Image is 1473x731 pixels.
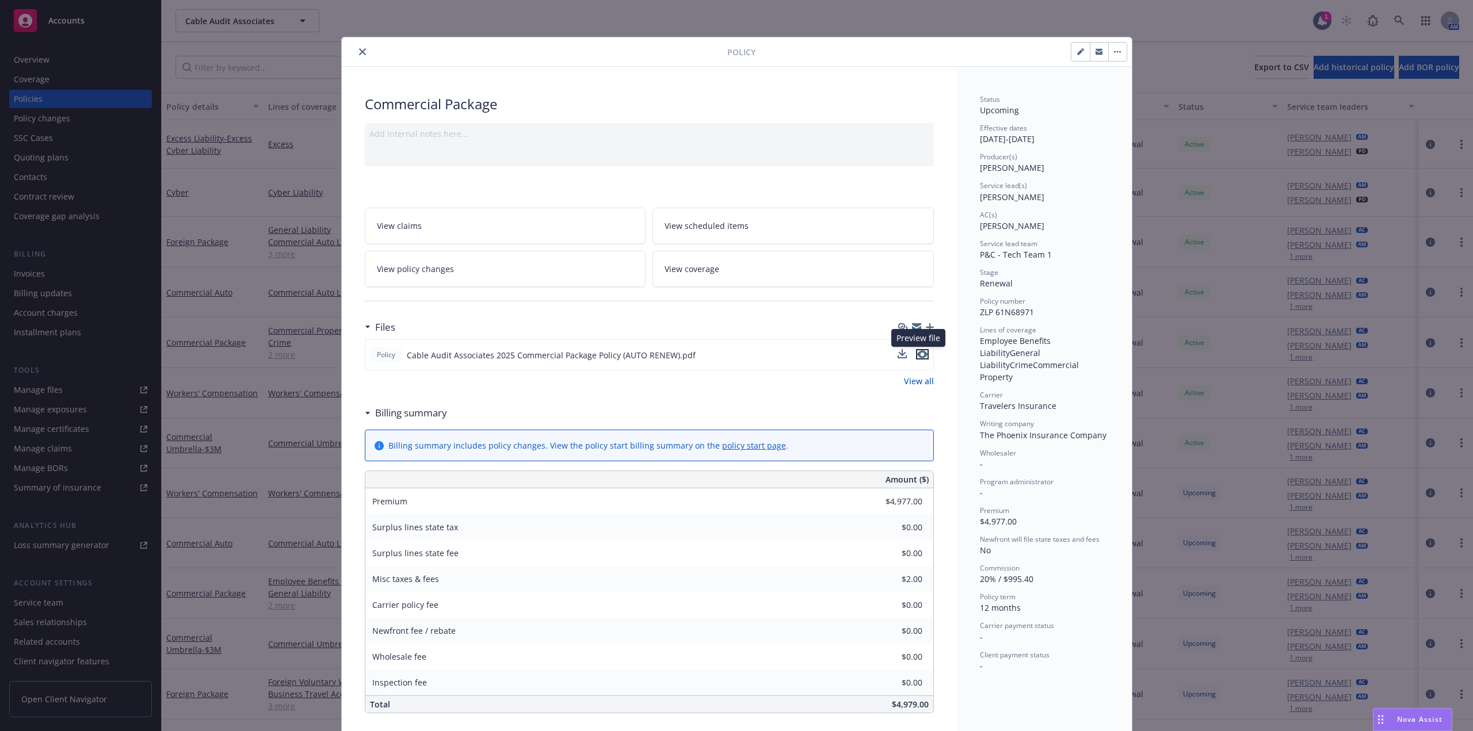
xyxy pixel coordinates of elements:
span: $4,979.00 [892,699,929,710]
span: Cable Audit Associates 2025 Commercial Package Policy (AUTO RENEW).pdf [407,349,696,361]
button: preview file [916,349,929,359]
span: Lines of coverage [980,325,1036,335]
h3: Billing summary [375,405,447,420]
div: Files [365,320,395,335]
span: The Phoenix Insurance Company [980,430,1106,441]
span: View coverage [665,263,719,275]
span: Producer(s) [980,152,1017,162]
span: Wholesaler [980,448,1016,458]
div: Commercial Package [365,94,934,114]
a: View policy changes [365,251,646,287]
span: Program administrator [980,477,1054,487]
span: 20% / $995.40 [980,573,1033,584]
span: Inspection fee [372,677,427,688]
span: Policy term [980,592,1016,602]
a: View scheduled items [652,208,934,244]
a: View claims [365,208,646,244]
span: Newfront fee / rebate [372,625,456,636]
span: [PERSON_NAME] [980,162,1044,173]
span: View scheduled items [665,220,749,232]
span: Carrier [980,390,1003,400]
a: View coverage [652,251,934,287]
span: Carrier payment status [980,621,1054,630]
span: View policy changes [377,263,454,275]
span: - [980,487,983,498]
span: Policy [375,350,398,360]
button: download file [898,349,907,361]
span: Commission [980,563,1020,573]
span: Client payment status [980,650,1050,660]
span: Service lead team [980,239,1037,248]
span: - [980,458,983,469]
span: Writing company [980,419,1034,428]
span: Travelers Insurance [980,400,1056,411]
span: Employee Benefits Liability [980,335,1053,358]
span: Newfront will file state taxes and fees [980,534,1100,544]
span: Commercial Property [980,359,1081,382]
div: Preview file [891,329,945,347]
span: Premium [980,506,1009,515]
span: Carrier policy fee [372,599,438,610]
span: No [980,545,991,556]
span: Stage [980,267,998,277]
button: download file [898,349,907,358]
span: View claims [377,220,422,232]
span: - [980,660,983,671]
input: 0.00 [854,648,929,665]
span: Policy number [980,296,1025,306]
span: Amount ($) [886,473,929,485]
span: Wholesale fee [372,651,426,662]
span: P&C - Tech Team 1 [980,249,1052,260]
input: 0.00 [854,596,929,614]
input: 0.00 [854,571,929,588]
input: 0.00 [854,545,929,562]
span: $4,977.00 [980,516,1017,527]
span: Misc taxes & fees [372,573,439,584]
span: Effective dates [980,123,1027,133]
input: 0.00 [854,674,929,691]
span: Service lead(s) [980,181,1027,190]
h3: Files [375,320,395,335]
input: 0.00 [854,622,929,640]
span: General Liability [980,347,1043,370]
div: Drag to move [1373,709,1388,730]
span: - [980,632,983,642]
span: Nova Assist [1397,714,1443,724]
button: close [356,45,369,59]
div: [DATE] - [DATE] [980,123,1109,145]
span: Crime [1010,359,1033,370]
a: View all [904,375,934,387]
span: AC(s) [980,210,997,220]
input: 0.00 [854,493,929,510]
span: Policy [727,46,755,58]
a: policy start page [722,440,786,451]
span: Premium [372,496,407,507]
span: [PERSON_NAME] [980,192,1044,202]
span: Surplus lines state tax [372,522,458,533]
span: [PERSON_NAME] [980,220,1044,231]
div: Billing summary includes policy changes. View the policy start billing summary on the . [388,439,788,451]
span: Total [370,699,390,710]
span: Upcoming [980,105,1019,116]
button: preview file [916,349,929,361]
span: Renewal [980,278,1013,289]
div: Add internal notes here... [369,128,929,140]
span: Surplus lines state fee [372,548,459,558]
button: Nova Assist [1373,708,1452,731]
span: 12 months [980,602,1021,613]
div: Billing summary [365,405,447,420]
input: 0.00 [854,519,929,536]
span: Status [980,94,1000,104]
span: ZLP 61N68971 [980,307,1034,317]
